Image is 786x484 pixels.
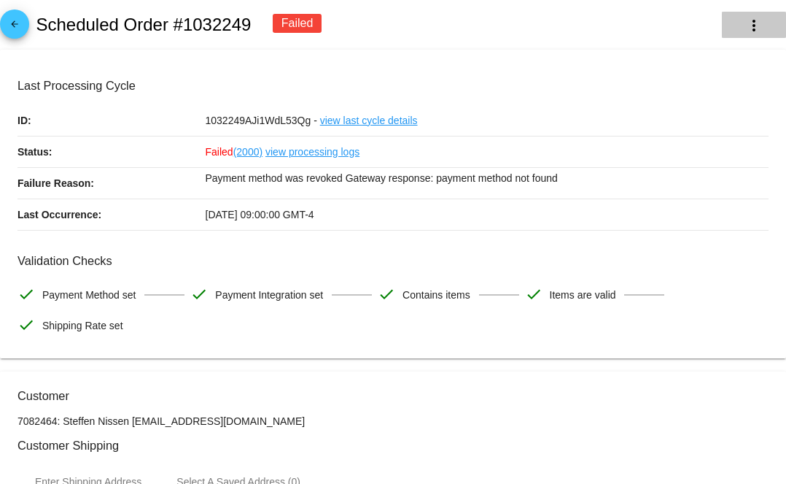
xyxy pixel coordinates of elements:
mat-icon: check [190,285,208,303]
span: Payment Integration set [215,280,323,310]
span: Items are valid [550,280,616,310]
mat-icon: check [378,285,395,303]
span: Contains items [402,280,470,310]
a: (2000) [233,137,262,167]
h2: Scheduled Order #1032249 [36,15,251,35]
span: Shipping Rate set [42,310,123,341]
a: view processing logs [265,137,359,167]
span: 1032249AJi1WdL53Qg - [206,115,317,126]
div: Failed [273,14,322,33]
mat-icon: arrow_back [6,19,23,37]
span: [DATE] 09:00:00 GMT-4 [206,209,314,220]
a: view last cycle details [320,105,418,136]
p: Last Occurrence: [17,199,206,230]
mat-icon: check [525,285,542,303]
mat-icon: more_vert [745,17,763,34]
span: Payment Method set [42,280,136,310]
h3: Last Processing Cycle [17,79,769,93]
mat-icon: check [17,285,35,303]
p: ID: [17,105,206,136]
mat-icon: check [17,316,35,334]
p: Status: [17,137,206,167]
p: Payment method was revoked Gateway response: payment method not found [206,168,769,188]
h3: Customer Shipping [17,439,769,453]
p: Failure Reason: [17,168,206,199]
p: 7082464: Steffen Nissen [EMAIL_ADDRESS][DOMAIN_NAME] [17,415,769,427]
h3: Customer [17,389,769,403]
h3: Validation Checks [17,254,769,268]
span: Failed [206,146,263,158]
